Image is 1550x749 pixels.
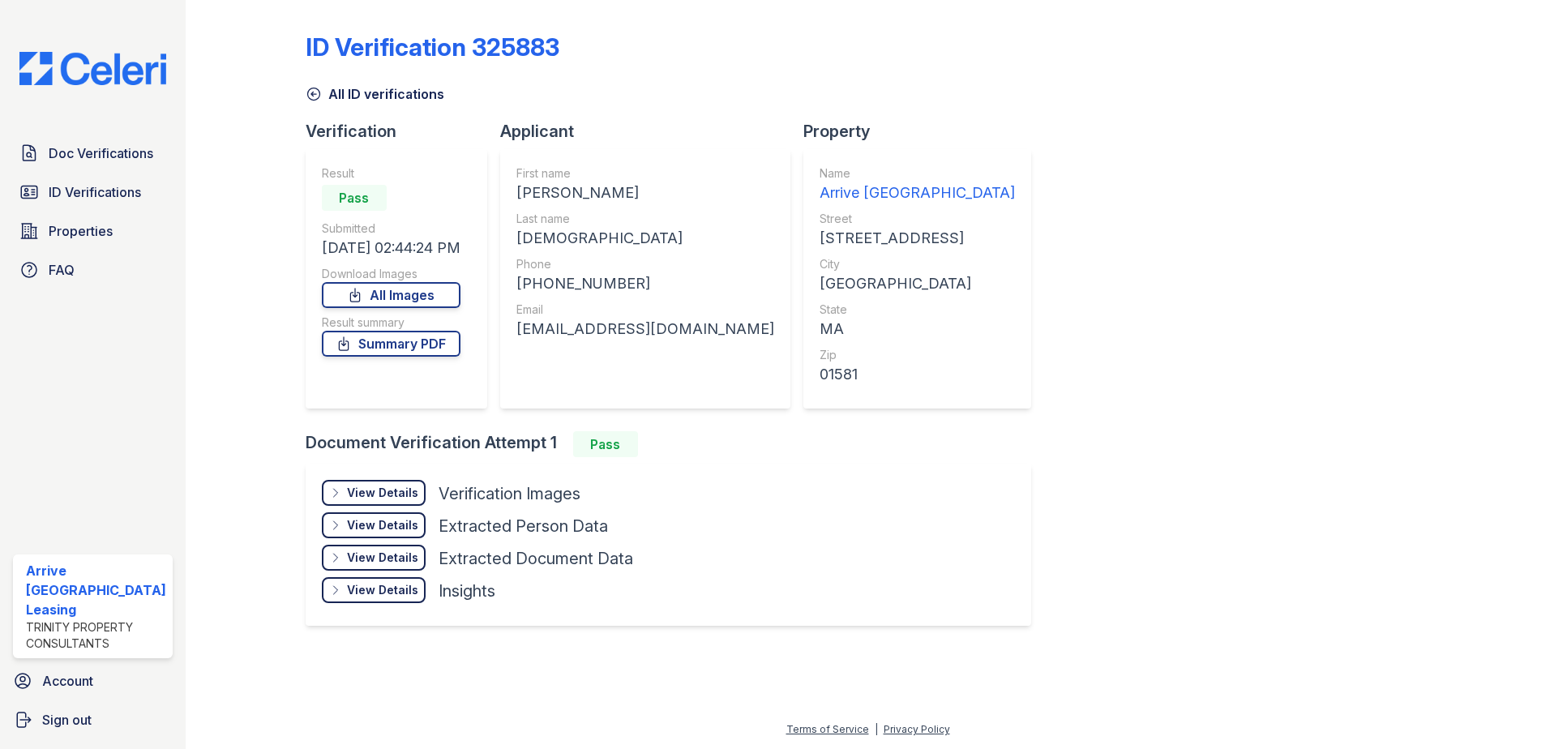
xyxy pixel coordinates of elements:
span: Sign out [42,710,92,730]
div: | [875,723,878,735]
a: Properties [13,215,173,247]
div: Applicant [500,120,803,143]
a: Summary PDF [322,331,460,357]
a: Sign out [6,704,179,736]
div: View Details [347,550,418,566]
div: Property [803,120,1044,143]
div: [EMAIL_ADDRESS][DOMAIN_NAME] [516,318,774,340]
div: [DATE] 02:44:24 PM [322,237,460,259]
div: Phone [516,256,774,272]
img: CE_Logo_Blue-a8612792a0a2168367f1c8372b55b34899dd931a85d93a1a3d3e32e68fde9ad4.png [6,52,179,85]
div: Extracted Person Data [439,515,608,537]
div: Document Verification Attempt 1 [306,431,1044,457]
div: First name [516,165,774,182]
div: Zip [820,347,1015,363]
div: [DEMOGRAPHIC_DATA] [516,227,774,250]
div: MA [820,318,1015,340]
div: [GEOGRAPHIC_DATA] [820,272,1015,295]
span: FAQ [49,260,75,280]
a: Account [6,665,179,697]
div: Pass [322,185,387,211]
div: State [820,302,1015,318]
span: Properties [49,221,113,241]
div: 01581 [820,363,1015,386]
span: ID Verifications [49,182,141,202]
span: Doc Verifications [49,143,153,163]
div: View Details [347,485,418,501]
a: Terms of Service [786,723,869,735]
div: Email [516,302,774,318]
span: Account [42,671,93,691]
div: [PHONE_NUMBER] [516,272,774,295]
div: [PERSON_NAME] [516,182,774,204]
a: Privacy Policy [884,723,950,735]
div: Name [820,165,1015,182]
div: Download Images [322,266,460,282]
a: All ID verifications [306,84,444,104]
div: Insights [439,580,495,602]
div: Arrive [GEOGRAPHIC_DATA] [820,182,1015,204]
div: Street [820,211,1015,227]
div: Result summary [322,315,460,331]
div: Extracted Document Data [439,547,633,570]
div: Verification [306,120,500,143]
div: Pass [573,431,638,457]
div: Result [322,165,460,182]
a: ID Verifications [13,176,173,208]
div: View Details [347,582,418,598]
a: Doc Verifications [13,137,173,169]
div: View Details [347,517,418,533]
a: All Images [322,282,460,308]
div: Verification Images [439,482,580,505]
div: Last name [516,211,774,227]
div: Trinity Property Consultants [26,619,166,652]
div: [STREET_ADDRESS] [820,227,1015,250]
div: ID Verification 325883 [306,32,559,62]
a: Name Arrive [GEOGRAPHIC_DATA] [820,165,1015,204]
div: Arrive [GEOGRAPHIC_DATA] Leasing [26,561,166,619]
a: FAQ [13,254,173,286]
div: Submitted [322,220,460,237]
div: City [820,256,1015,272]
